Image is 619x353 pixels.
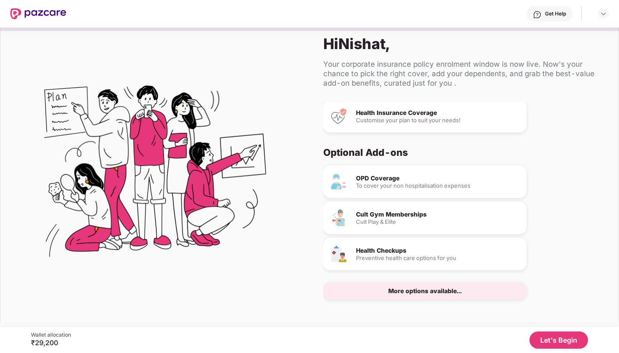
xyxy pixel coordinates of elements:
[10,8,66,19] img: New Pazcare Logo
[356,175,520,181] div: OPD Coverage
[323,35,605,53] div: Hi Nishat ,
[545,10,566,17] div: Get Help
[330,173,347,190] img: OPD Coverage
[330,108,347,125] img: Health Insurance Coverage
[330,245,347,263] img: Health Checkups
[323,146,598,158] div: Optional Add-ons
[356,183,520,189] div: To cover your non hospitalisation expenses
[356,219,520,225] div: Cult Play & Elite
[600,10,607,17] img: svg+xml;base64,PHN2ZyBpZD0iRHJvcGRvd24tMzJ4MzIiIHhtbG5zPSJodHRwOi8vd3d3LnczLm9yZy8yMDAwL3N2ZyIgd2...
[533,10,542,19] img: svg+xml;base64,PHN2ZyBpZD0iSGVscC0zMngzMiIgeG1sbnM9Imh0dHA6Ly93d3cudzMub3JnLzIwMDAvc3ZnIiB3aWR0aD...
[388,288,462,294] div: More options available...
[529,331,588,349] button: Let's Begin
[44,63,266,285] img: Flex Benefits Illustration
[356,211,520,217] div: Cult Gym Memberships
[356,255,520,261] div: Preventive health care options for you
[31,331,71,338] div: Wallet allocation
[356,118,520,123] div: Customise your plan to suit your needs!
[330,209,347,226] img: Cult Gym Memberships
[356,248,520,254] div: Health Checkups
[356,110,520,116] div: Health Insurance Coverage
[323,59,605,88] div: Your corporate insurance policy enrolment window is now live. Now's your chance to pick the right...
[31,338,71,347] div: ₹29,200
